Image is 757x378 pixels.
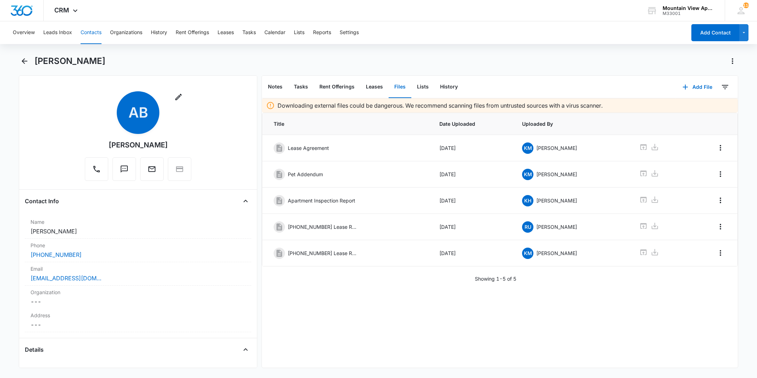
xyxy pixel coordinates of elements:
dd: --- [31,297,245,306]
button: Overflow Menu [715,168,726,180]
div: account id [663,11,714,16]
p: Pet Addendum [288,171,323,178]
button: Add Contact [691,24,739,41]
label: Organization [31,288,245,296]
p: [PERSON_NAME] [536,171,577,178]
span: KM [522,142,533,154]
p: Lease Agreement [288,144,329,152]
label: Name [31,218,245,226]
td: [DATE] [431,135,514,161]
label: Phone [31,242,245,249]
button: Rent Offerings [314,76,360,98]
a: [EMAIL_ADDRESS][DOMAIN_NAME] [31,274,102,282]
button: Text [113,157,136,181]
label: Source [31,367,245,374]
div: notifications count [743,2,749,8]
button: Leases [218,21,234,44]
p: [PERSON_NAME] [536,249,577,257]
a: Email [140,168,164,174]
a: Call [85,168,108,174]
h4: Contact Info [25,197,59,205]
span: Title [274,120,422,128]
button: Filters [719,81,731,93]
button: Organizations [110,21,142,44]
button: Overflow Menu [715,195,726,206]
p: Downloading external files could be dangerous. We recommend scanning files from untrusted sources... [278,101,603,110]
p: [PERSON_NAME] [536,144,577,152]
div: account name [663,5,714,11]
h1: [PERSON_NAME] [34,56,105,66]
span: KM [522,248,533,259]
h4: Details [25,345,44,354]
button: Lists [411,76,434,98]
button: Settings [340,21,359,44]
button: Calendar [264,21,285,44]
span: AB [117,91,159,134]
span: 118 [743,2,749,8]
a: [PHONE_NUMBER] [31,250,82,259]
td: [DATE] [431,161,514,188]
label: Address [31,312,245,319]
button: Files [389,76,411,98]
div: Email[EMAIL_ADDRESS][DOMAIN_NAME] [25,262,251,286]
button: Rent Offerings [176,21,209,44]
button: Add File [675,79,719,96]
td: [DATE] [431,214,514,240]
td: [DATE] [431,240,514,266]
div: Address--- [25,309,251,332]
div: [PERSON_NAME] [109,140,168,150]
button: Notes [262,76,288,98]
button: Call [85,157,108,181]
button: Overflow Menu [715,142,726,153]
td: [DATE] [431,188,514,214]
a: Text [113,168,136,174]
div: Name[PERSON_NAME] [25,215,251,239]
div: Phone[PHONE_NUMBER] [25,239,251,262]
button: Overflow Menu [715,247,726,259]
button: Leads Inbox [43,21,72,44]
span: KH [522,195,533,206]
button: History [434,76,463,98]
span: CRM [54,6,69,14]
button: Leases [360,76,389,98]
button: Close [240,195,251,207]
button: Email [140,157,164,181]
button: Tasks [242,21,256,44]
p: [PERSON_NAME] [536,223,577,231]
button: Overflow Menu [715,221,726,232]
span: Uploaded By [522,120,622,128]
button: Actions [727,55,738,67]
button: Reports [313,21,331,44]
button: Back [19,55,30,67]
div: Organization--- [25,286,251,309]
label: Email [31,265,245,272]
button: Contacts [81,21,102,44]
button: History [151,21,167,44]
dd: [PERSON_NAME] [31,227,245,236]
button: Tasks [288,76,314,98]
p: Apartment Inspection Report [288,197,355,204]
dd: --- [31,320,245,329]
p: [PERSON_NAME] [536,197,577,204]
span: Date Uploaded [439,120,505,128]
button: Close [240,344,251,355]
p: Showing 1-5 of 5 [475,275,516,282]
button: Lists [294,21,305,44]
button: Overview [13,21,35,44]
span: KM [522,169,533,180]
span: RU [522,221,533,233]
p: [PHONE_NUMBER] Lease Renewal [DATE] [288,223,359,231]
p: [PHONE_NUMBER] Lease Renewal.pdf [288,249,359,257]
